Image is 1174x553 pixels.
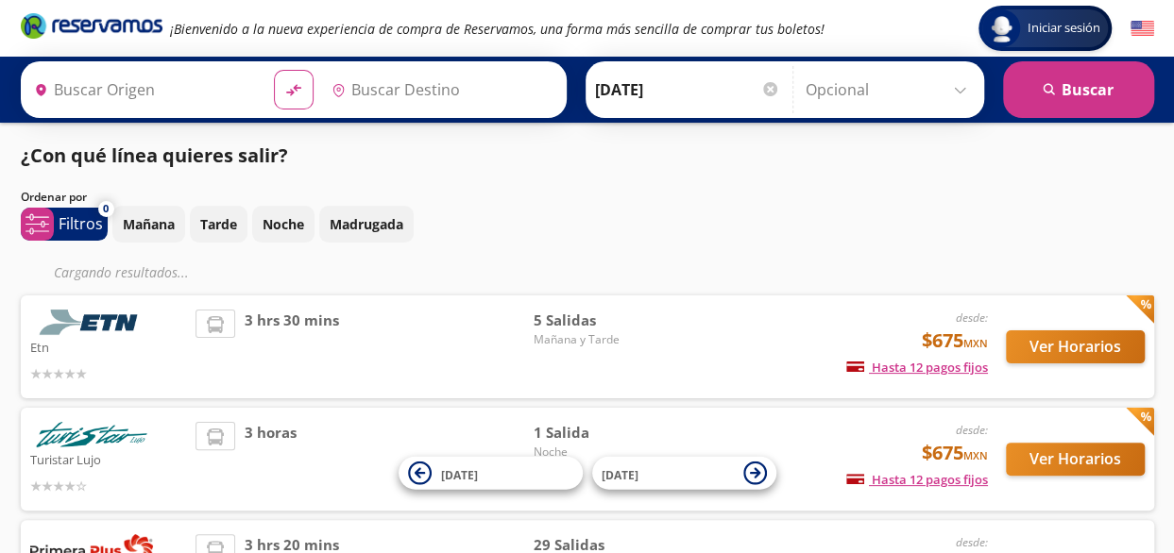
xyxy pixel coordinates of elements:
button: Tarde [190,206,247,243]
p: ¿Con qué línea quieres salir? [21,142,288,170]
input: Elegir Fecha [595,66,780,113]
span: Hasta 12 pagos fijos [846,359,988,376]
p: Noche [263,214,304,234]
p: Turistar Lujo [30,447,187,470]
button: Ver Horarios [1006,443,1145,476]
span: 3 horas [245,422,297,496]
button: Buscar [1003,61,1154,118]
small: MXN [963,448,988,462]
em: desde: [956,534,988,550]
input: Buscar Origen [26,66,259,113]
span: $675 [922,327,988,355]
button: Ver Horarios [1006,330,1145,363]
span: $675 [922,439,988,467]
em: Cargando resultados ... [54,263,189,281]
p: Madrugada [330,214,403,234]
button: [DATE] [399,457,583,490]
button: 0Filtros [21,208,108,241]
i: Brand Logo [21,11,162,40]
em: desde: [956,310,988,326]
span: [DATE] [602,466,638,482]
span: 0 [103,201,109,217]
span: Noche [533,444,665,461]
img: Etn [30,310,153,335]
p: Mañana [123,214,175,234]
input: Opcional [806,66,975,113]
button: [DATE] [592,457,776,490]
button: English [1131,17,1154,41]
button: Mañana [112,206,185,243]
span: [DATE] [441,466,478,482]
span: Hasta 12 pagos fijos [846,471,988,488]
p: Ordenar por [21,189,87,206]
span: Mañana y Tarde [533,331,665,348]
span: 5 Salidas [533,310,665,331]
span: 3 hrs 30 mins [245,310,339,384]
span: Iniciar sesión [1020,19,1108,38]
p: Tarde [200,214,237,234]
small: MXN [963,336,988,350]
input: Buscar Destino [324,66,556,113]
em: desde: [956,422,988,438]
img: Turistar Lujo [30,422,153,447]
p: Etn [30,335,187,358]
em: ¡Bienvenido a la nueva experiencia de compra de Reservamos, una forma más sencilla de comprar tus... [170,20,825,38]
a: Brand Logo [21,11,162,45]
span: 1 Salida [533,422,665,444]
p: Filtros [59,212,103,235]
button: Madrugada [319,206,414,243]
button: Noche [252,206,315,243]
